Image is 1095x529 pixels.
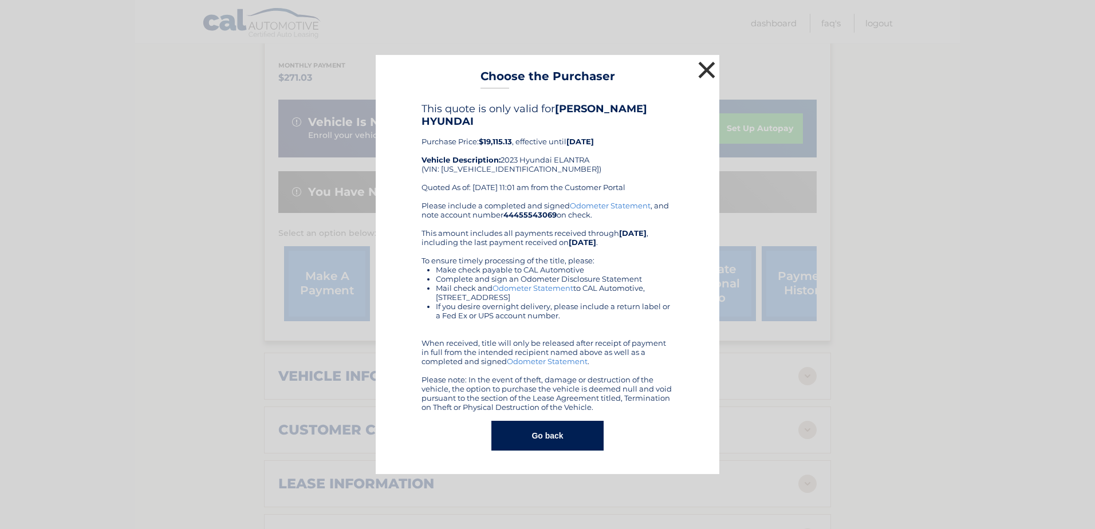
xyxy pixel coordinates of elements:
a: Odometer Statement [507,357,588,366]
b: [DATE] [569,238,596,247]
li: Mail check and to CAL Automotive, [STREET_ADDRESS] [436,283,673,302]
b: 44455543069 [503,210,557,219]
a: Odometer Statement [570,201,651,210]
strong: Vehicle Description: [422,155,501,164]
h4: This quote is only valid for [422,102,673,128]
li: Make check payable to CAL Automotive [436,265,673,274]
div: Purchase Price: , effective until 2023 Hyundai ELANTRA (VIN: [US_VEHICLE_IDENTIFICATION_NUMBER]) ... [422,102,673,201]
button: × [695,58,718,81]
b: [PERSON_NAME] HYUNDAI [422,102,647,128]
div: Please include a completed and signed , and note account number on check. This amount includes al... [422,201,673,412]
li: If you desire overnight delivery, please include a return label or a Fed Ex or UPS account number. [436,302,673,320]
button: Go back [491,421,603,451]
b: [DATE] [566,137,594,146]
h3: Choose the Purchaser [480,69,615,89]
li: Complete and sign an Odometer Disclosure Statement [436,274,673,283]
b: $19,115.13 [479,137,512,146]
a: Odometer Statement [493,283,573,293]
b: [DATE] [619,228,647,238]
